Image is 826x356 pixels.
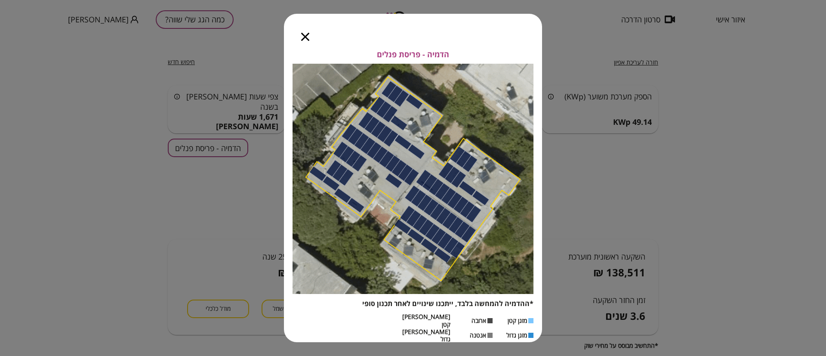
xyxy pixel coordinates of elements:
span: [PERSON_NAME] גדול [402,328,450,343]
span: מזגן גדול [506,331,527,339]
span: אנטנה [470,331,486,339]
span: [PERSON_NAME] קטן [402,313,450,328]
span: הדמיה - פריסת פנלים [377,50,449,59]
span: מזגן קטן [508,317,527,324]
img: Panels layout [293,64,533,294]
span: ארובה [472,317,486,324]
span: *ההדמיה להמחשה בלבד, ייתכנו שינויים לאחר תכנון סופי [362,299,533,308]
